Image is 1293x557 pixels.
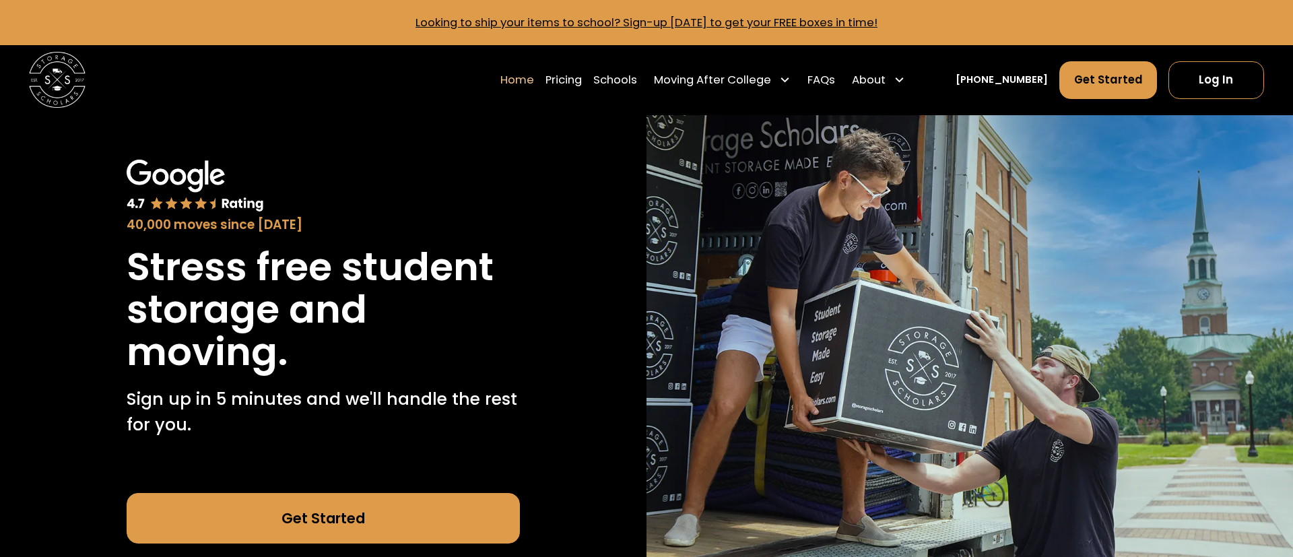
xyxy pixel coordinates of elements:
[654,71,771,88] div: Moving After College
[127,246,519,373] h1: Stress free student storage and moving.
[127,493,519,544] a: Get Started
[1059,61,1158,99] a: Get Started
[807,61,835,100] a: FAQs
[29,52,85,108] img: Storage Scholars main logo
[1168,61,1264,99] a: Log In
[500,61,534,100] a: Home
[127,160,264,212] img: Google 4.7 star rating
[593,61,637,100] a: Schools
[127,216,519,234] div: 40,000 moves since [DATE]
[956,73,1048,88] a: [PHONE_NUMBER]
[545,61,582,100] a: Pricing
[852,71,886,88] div: About
[416,15,877,30] a: Looking to ship your items to school? Sign-up [DATE] to get your FREE boxes in time!
[127,387,519,437] p: Sign up in 5 minutes and we'll handle the rest for you.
